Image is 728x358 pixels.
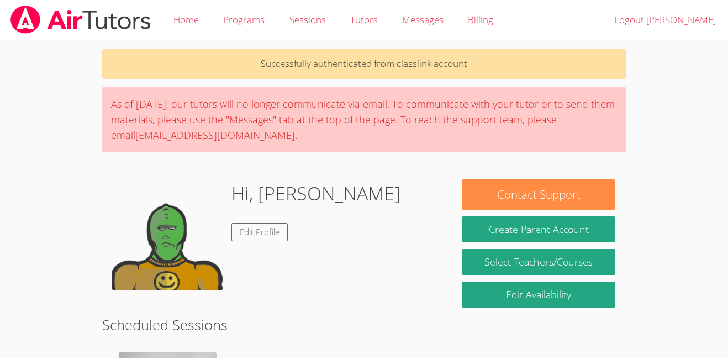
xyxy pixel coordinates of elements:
[231,223,288,241] a: Edit Profile
[112,179,223,290] img: default.png
[462,179,615,210] button: Contact Support
[102,87,626,152] div: As of [DATE], our tutors will no longer communicate via email. To communicate with your tutor or ...
[231,179,400,207] h1: Hi, [PERSON_NAME]
[9,6,152,34] img: airtutors_banner-c4298cdbf04f3fff15de1276eac7730deb9818008684d7c2e4769d2f7ddbe033.png
[102,49,626,79] p: Successfully authenticated from classlink account
[402,13,444,26] span: Messages
[462,249,615,275] a: Select Teachers/Courses
[102,314,626,335] h2: Scheduled Sessions
[462,216,615,242] button: Create Parent Account
[462,282,615,308] a: Edit Availability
